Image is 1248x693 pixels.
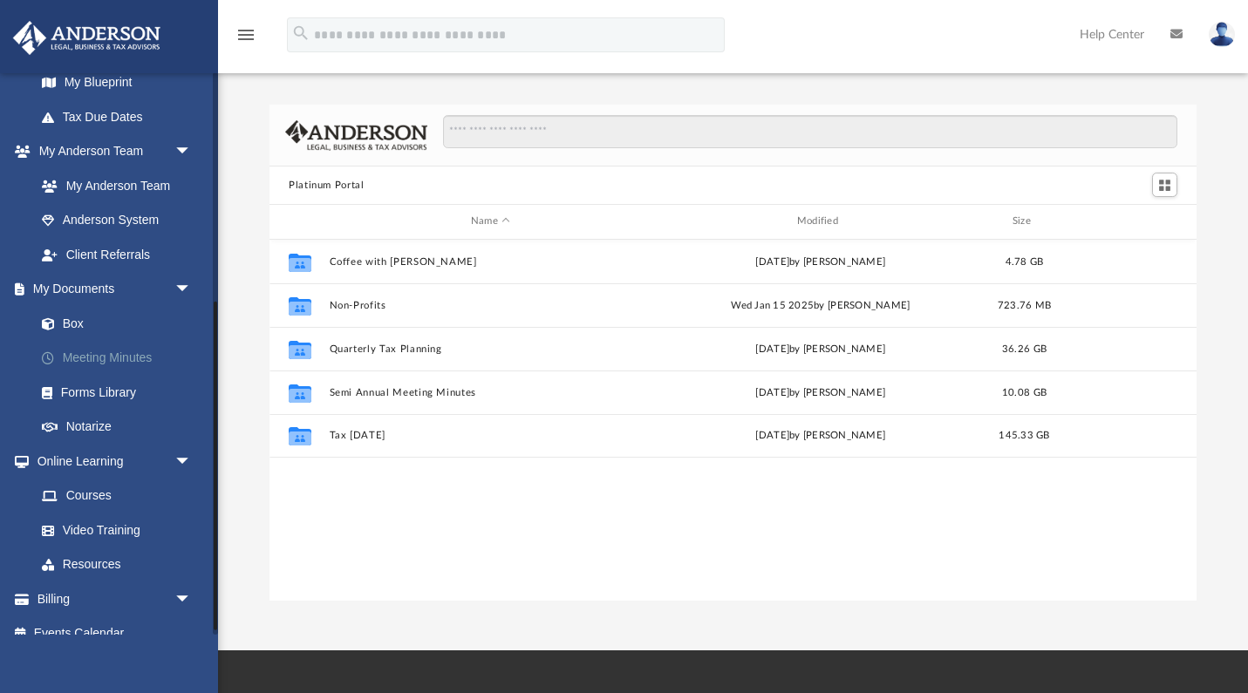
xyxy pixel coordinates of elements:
[24,168,201,203] a: My Anderson Team
[12,444,209,479] a: Online Learningarrow_drop_down
[659,297,982,313] div: Wed Jan 15 2025 by [PERSON_NAME]
[277,214,321,229] div: id
[659,384,982,400] div: [DATE] by [PERSON_NAME]
[990,214,1060,229] div: Size
[24,237,209,272] a: Client Referrals
[24,547,209,582] a: Resources
[330,300,652,311] button: Non-Profits
[24,479,209,513] a: Courses
[330,343,652,355] button: Quarterly Tax Planning
[659,254,982,269] div: [DATE] by [PERSON_NAME]
[999,431,1049,440] span: 145.33 GB
[174,444,209,479] span: arrow_drop_down
[1002,343,1047,353] span: 36.26 GB
[24,65,209,100] a: My Blueprint
[174,134,209,170] span: arrow_drop_down
[24,410,218,445] a: Notarize
[659,214,982,229] div: Modified
[269,240,1197,601] div: grid
[659,428,982,444] div: [DATE] by [PERSON_NAME]
[1067,214,1189,229] div: id
[329,214,651,229] div: Name
[24,99,218,134] a: Tax Due Dates
[12,616,218,651] a: Events Calendar
[12,581,218,616] a: Billingarrow_drop_down
[24,513,201,547] a: Video Training
[330,256,652,268] button: Coffee with [PERSON_NAME]
[289,178,365,194] button: Platinum Portal
[12,134,209,169] a: My Anderson Teamarrow_drop_down
[24,203,209,238] a: Anderson System
[1006,256,1044,266] span: 4.78 GB
[330,387,652,398] button: Semi Annual Meeting Minutes
[1209,22,1235,47] img: User Pic
[443,115,1177,148] input: Search files and folders
[1002,387,1047,397] span: 10.08 GB
[330,430,652,441] button: Tax [DATE]
[998,300,1051,309] span: 723.76 MB
[235,33,256,45] a: menu
[24,341,218,376] a: Meeting Minutes
[291,24,310,43] i: search
[174,272,209,308] span: arrow_drop_down
[12,272,218,307] a: My Documentsarrow_drop_down
[235,24,256,45] i: menu
[1152,173,1178,197] button: Switch to Grid View
[24,375,209,410] a: Forms Library
[659,341,982,357] div: [DATE] by [PERSON_NAME]
[24,306,209,341] a: Box
[174,581,209,617] span: arrow_drop_down
[8,21,166,55] img: Anderson Advisors Platinum Portal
